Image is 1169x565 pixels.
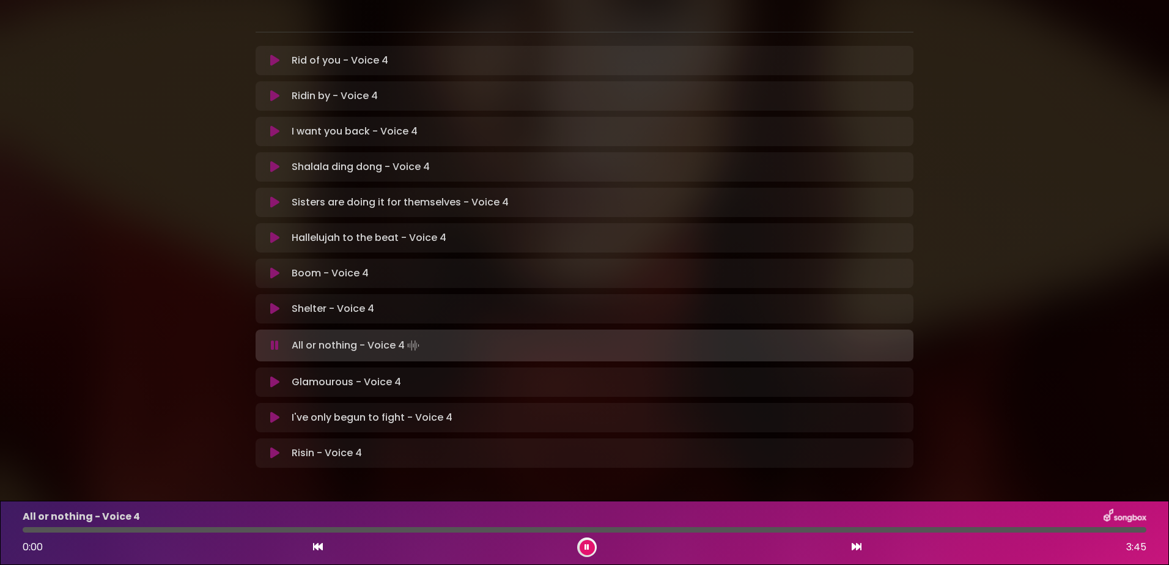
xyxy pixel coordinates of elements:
p: Ridin by - Voice 4 [292,89,378,103]
img: songbox-logo-white.png [1104,509,1146,525]
p: Shalala ding dong - Voice 4 [292,160,430,174]
p: Rid of you - Voice 4 [292,53,388,68]
p: Risin - Voice 4 [292,446,362,460]
p: Boom - Voice 4 [292,266,369,281]
img: waveform4.gif [405,337,422,354]
p: I've only begun to fight - Voice 4 [292,410,452,425]
p: Glamourous - Voice 4 [292,375,401,390]
p: All or nothing - Voice 4 [23,509,140,524]
p: Hallelujah to the beat - Voice 4 [292,231,446,245]
p: I want you back - Voice 4 [292,124,418,139]
p: All or nothing - Voice 4 [292,337,422,354]
p: Sisters are doing it for themselves - Voice 4 [292,195,509,210]
p: Shelter - Voice 4 [292,301,374,316]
